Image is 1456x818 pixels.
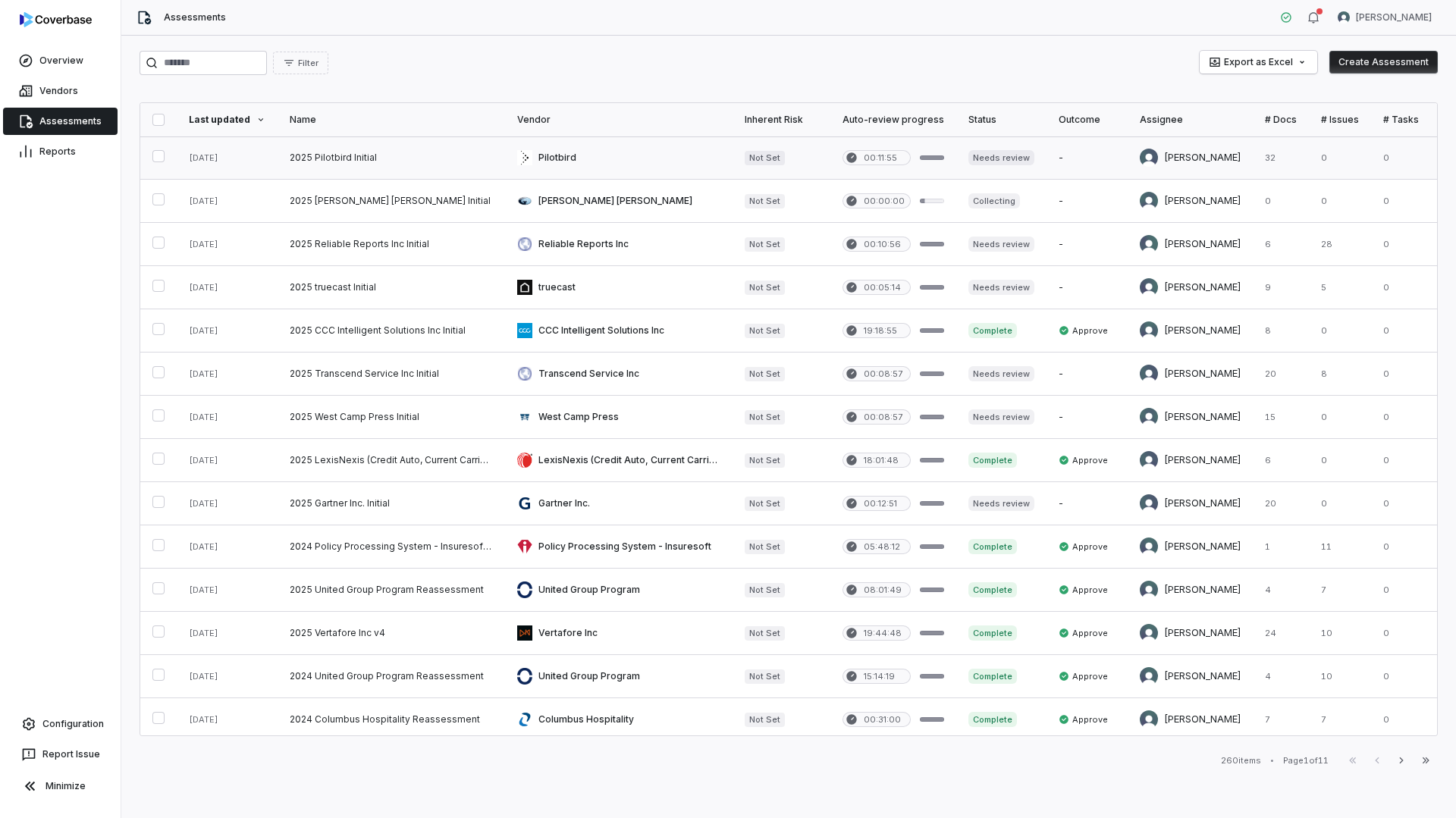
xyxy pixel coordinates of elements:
[1200,51,1317,74] button: Export as Excel
[1140,408,1158,426] img: Brittany Durbin avatar
[273,52,328,74] button: Filter
[3,108,118,135] a: Assessments
[517,114,720,126] div: Vendor
[1046,223,1128,266] td: -
[1046,180,1128,223] td: -
[6,771,115,801] button: Minimize
[20,12,92,27] img: logo-D7KZi-bG.svg
[164,11,226,24] span: Assessments
[968,114,1034,126] div: Status
[1140,667,1158,685] img: Nic Weilbacher avatar
[6,710,115,738] a: Configuration
[1046,482,1128,525] td: -
[1140,624,1158,642] img: Nic Weilbacher avatar
[1383,114,1419,126] div: # Tasks
[1046,136,1128,180] td: -
[1140,494,1158,512] img: Melanie Lorent avatar
[1046,396,1128,439] td: -
[1270,755,1274,766] div: •
[1140,192,1158,210] img: Brittany Durbin avatar
[290,114,493,126] div: Name
[1140,278,1158,296] img: REKHA KOTHANDARAMAN avatar
[298,58,318,69] span: Filter
[1221,755,1261,766] div: 260 items
[1140,537,1158,556] img: Nic Weilbacher avatar
[3,47,118,74] a: Overview
[1283,755,1329,766] div: Page 1 of 11
[1140,114,1241,126] div: Assignee
[1356,11,1432,24] span: [PERSON_NAME]
[1046,266,1128,309] td: -
[1140,235,1158,253] img: Sean Wozniak avatar
[1265,114,1297,126] div: # Docs
[1140,581,1158,599] img: Nic Weilbacher avatar
[1046,353,1128,396] td: -
[189,114,265,126] div: Last updated
[1329,51,1438,74] button: Create Assessment
[1338,11,1350,24] img: Nic Weilbacher avatar
[3,138,118,165] a: Reports
[1140,451,1158,469] img: Melanie Lorent avatar
[1140,321,1158,340] img: Chadd Myers avatar
[843,114,944,126] div: Auto-review progress
[1140,365,1158,383] img: Melanie Lorent avatar
[1321,114,1359,126] div: # Issues
[1329,6,1441,29] button: Nic Weilbacher avatar[PERSON_NAME]
[745,114,818,126] div: Inherent Risk
[1140,710,1158,729] img: Nic Weilbacher avatar
[3,77,118,105] a: Vendors
[1059,114,1116,126] div: Outcome
[6,741,115,768] button: Report Issue
[1140,149,1158,167] img: Melanie Lorent avatar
